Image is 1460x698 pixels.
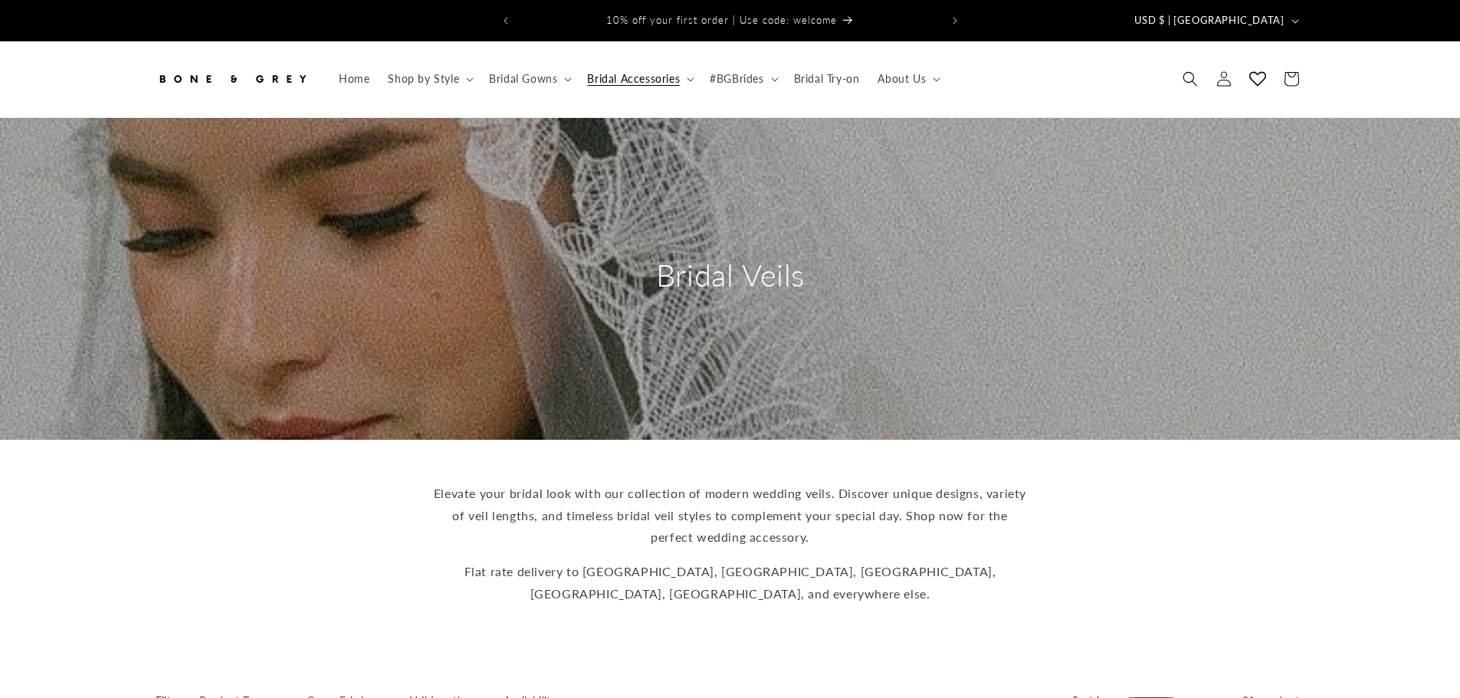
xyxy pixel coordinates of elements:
span: Bridal Try-on [794,72,860,86]
span: USD $ | [GEOGRAPHIC_DATA] [1134,13,1284,28]
h2: Bridal Veils [585,255,876,295]
span: 10% off your first order | Use code: welcome [606,14,837,26]
summary: Shop by Style [379,63,480,95]
summary: About Us [868,63,947,95]
a: Bridal Try-on [785,63,869,95]
button: USD $ | [GEOGRAPHIC_DATA] [1125,6,1305,35]
summary: Search [1173,62,1207,96]
span: Bridal Gowns [489,72,557,86]
span: About Us [878,72,926,86]
button: Previous announcement [489,6,523,35]
p: Elevate your bridal look with our collection of modern wedding veils. Discover unique designs, va... [431,483,1029,549]
summary: Bridal Gowns [480,63,578,95]
p: Flat rate delivery to [GEOGRAPHIC_DATA], [GEOGRAPHIC_DATA], [GEOGRAPHIC_DATA], [GEOGRAPHIC_DATA],... [431,561,1029,605]
a: Home [330,63,379,95]
button: Next announcement [938,6,972,35]
span: #BGBrides [710,72,763,86]
a: Bone and Grey Bridal [149,57,314,102]
img: Bone and Grey Bridal [156,62,309,96]
span: Home [339,72,369,86]
summary: Bridal Accessories [578,63,700,95]
summary: #BGBrides [700,63,784,95]
span: Shop by Style [388,72,459,86]
span: Bridal Accessories [587,72,680,86]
